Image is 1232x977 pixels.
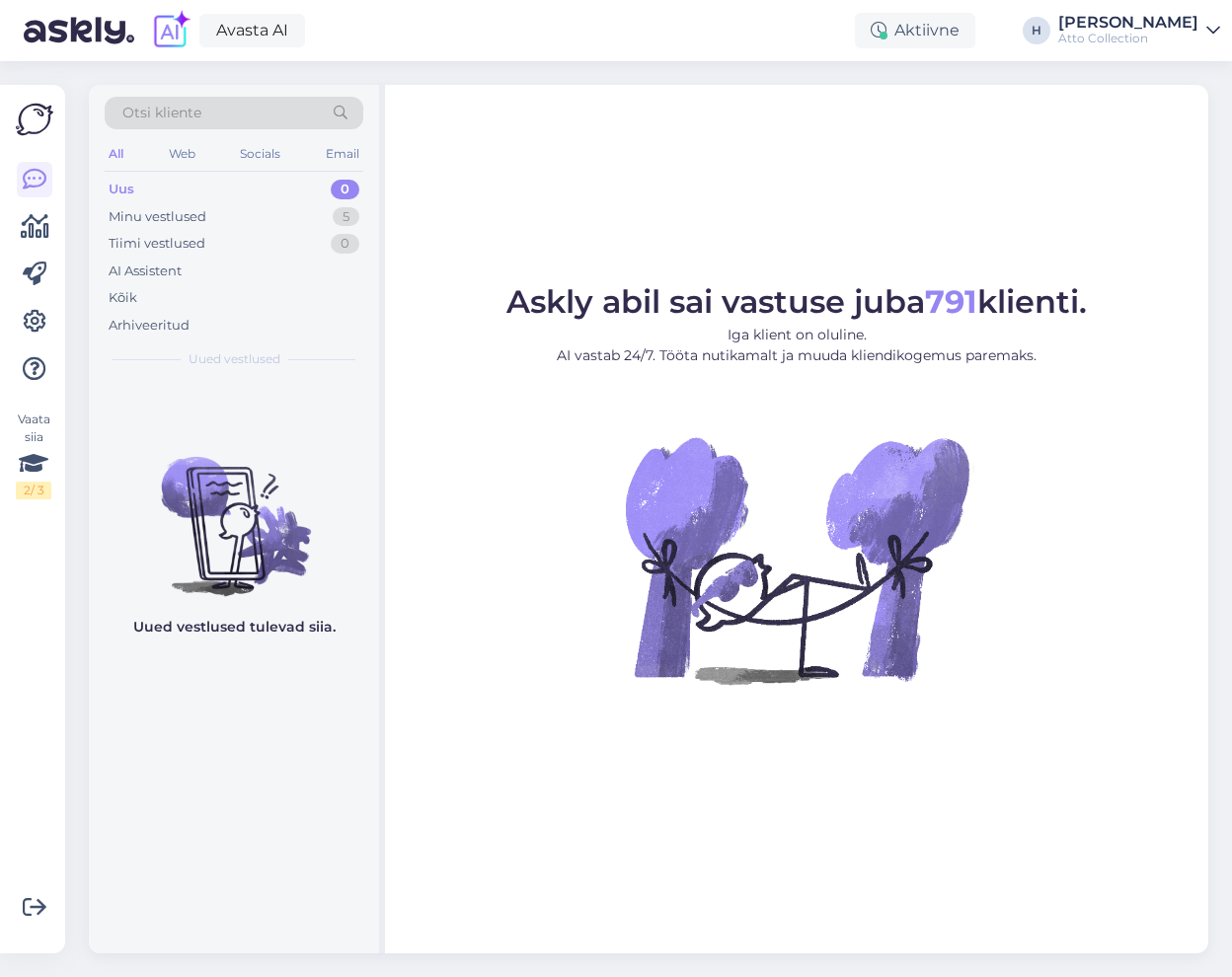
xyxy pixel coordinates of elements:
[105,141,127,167] div: All
[109,262,182,281] div: AI Assistent
[619,382,974,737] img: No Chat active
[506,325,1087,366] p: Iga klient on oluline. AI vastab 24/7. Tööta nutikamalt ja muuda kliendikogemus paremaks.
[322,141,363,167] div: Email
[925,282,977,321] b: 791
[331,180,359,199] div: 0
[1058,15,1198,31] div: [PERSON_NAME]
[109,288,137,308] div: Kõik
[165,141,199,167] div: Web
[16,482,51,499] div: 2 / 3
[16,101,53,138] img: Askly Logo
[855,13,975,48] div: Aktiivne
[1023,17,1050,44] div: H
[333,207,359,227] div: 5
[89,421,379,599] img: No chats
[236,141,284,167] div: Socials
[506,282,1087,321] span: Askly abil sai vastuse juba klienti.
[109,316,190,336] div: Arhiveeritud
[122,103,201,123] span: Otsi kliente
[133,617,336,638] p: Uued vestlused tulevad siia.
[109,207,206,227] div: Minu vestlused
[150,10,192,51] img: explore-ai
[331,234,359,254] div: 0
[1058,31,1198,46] div: Atto Collection
[109,234,205,254] div: Tiimi vestlused
[16,411,51,499] div: Vaata siia
[109,180,134,199] div: Uus
[199,14,305,47] a: Avasta AI
[1058,15,1220,46] a: [PERSON_NAME]Atto Collection
[189,350,280,368] span: Uued vestlused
